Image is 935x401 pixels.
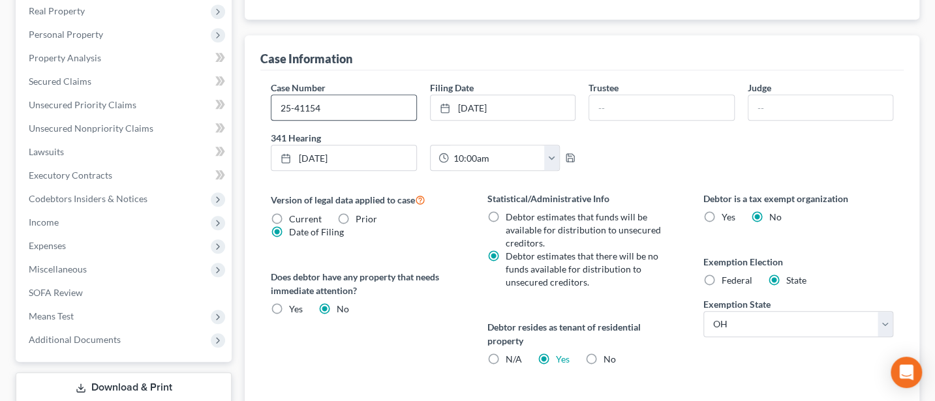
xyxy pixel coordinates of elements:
input: -- [748,95,893,120]
label: 341 Hearing [264,131,582,145]
span: Income [29,216,59,228]
a: Unsecured Priority Claims [18,93,232,117]
label: Statistical/Administrative Info [487,192,677,205]
span: Unsecured Priority Claims [29,99,136,110]
span: Codebtors Insiders & Notices [29,193,147,204]
a: Executory Contracts [18,164,232,187]
div: Case Information [260,51,352,67]
span: Yes [289,303,303,314]
span: No [604,353,616,364]
input: -- : -- [449,145,545,170]
span: Expenses [29,240,66,251]
a: SOFA Review [18,281,232,304]
label: Does debtor have any property that needs immediate attention? [271,270,461,297]
span: Prior [356,213,377,224]
label: Debtor resides as tenant of residential property [487,320,677,348]
span: Personal Property [29,29,103,40]
label: Version of legal data applied to case [271,192,461,207]
a: Secured Claims [18,70,232,93]
span: Lawsuits [29,146,64,157]
label: Trustee [589,81,619,95]
span: Additional Documents [29,334,121,345]
span: No [337,303,349,314]
span: Real Property [29,5,85,16]
input: Enter case number... [271,95,416,120]
a: [DATE] [271,145,416,170]
span: Date of Filing [289,226,344,237]
label: Debtor is a tax exempt organization [703,192,893,205]
span: Secured Claims [29,76,91,87]
a: Lawsuits [18,140,232,164]
span: State [786,275,806,286]
label: Exemption Election [703,255,893,269]
span: No [769,211,782,222]
input: -- [589,95,733,120]
span: Debtor estimates that there will be no funds available for distribution to unsecured creditors. [506,250,658,288]
span: Miscellaneous [29,263,87,275]
a: Property Analysis [18,46,232,70]
span: Federal [722,275,752,286]
span: Unsecured Nonpriority Claims [29,123,153,134]
span: Debtor estimates that funds will be available for distribution to unsecured creditors. [506,211,661,248]
label: Exemption State [703,297,771,311]
span: Executory Contracts [29,170,112,181]
div: Open Intercom Messenger [891,357,922,388]
label: Filing Date [430,81,474,95]
a: [DATE] [431,95,575,120]
span: N/A [506,353,522,364]
span: Yes [722,211,735,222]
a: Unsecured Nonpriority Claims [18,117,232,140]
label: Judge [748,81,771,95]
span: Current [289,213,322,224]
span: Property Analysis [29,52,101,63]
span: Means Test [29,310,74,321]
a: Yes [556,353,570,364]
label: Case Number [271,81,326,95]
span: SOFA Review [29,287,83,298]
